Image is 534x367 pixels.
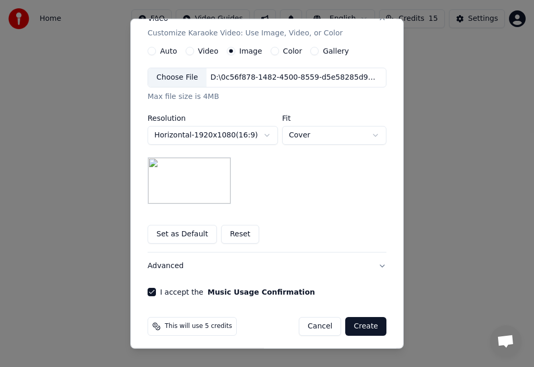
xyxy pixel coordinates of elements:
button: I accept the [208,288,315,296]
div: Video [148,14,343,39]
label: Image [239,47,262,55]
button: Cancel [299,317,341,336]
label: Color [283,47,302,55]
span: This will use 5 credits [165,322,232,331]
button: Create [345,317,386,336]
button: VideoCustomize Karaoke Video: Use Image, Video, or Color [148,5,386,47]
button: Advanced [148,252,386,280]
div: Choose File [148,68,207,87]
div: Max file size is 4MB [148,92,386,102]
label: Video [198,47,219,55]
button: Reset [221,225,259,244]
button: Set as Default [148,225,217,244]
label: Gallery [323,47,349,55]
label: Resolution [148,115,278,122]
p: Customize Karaoke Video: Use Image, Video, or Color [148,28,343,39]
div: VideoCustomize Karaoke Video: Use Image, Video, or Color [148,47,386,252]
label: Auto [160,47,177,55]
label: Fit [282,115,386,122]
label: I accept the [160,288,315,296]
div: D:\0c56f878-1482-4500-8559-d5e58285d962.png [207,72,384,83]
